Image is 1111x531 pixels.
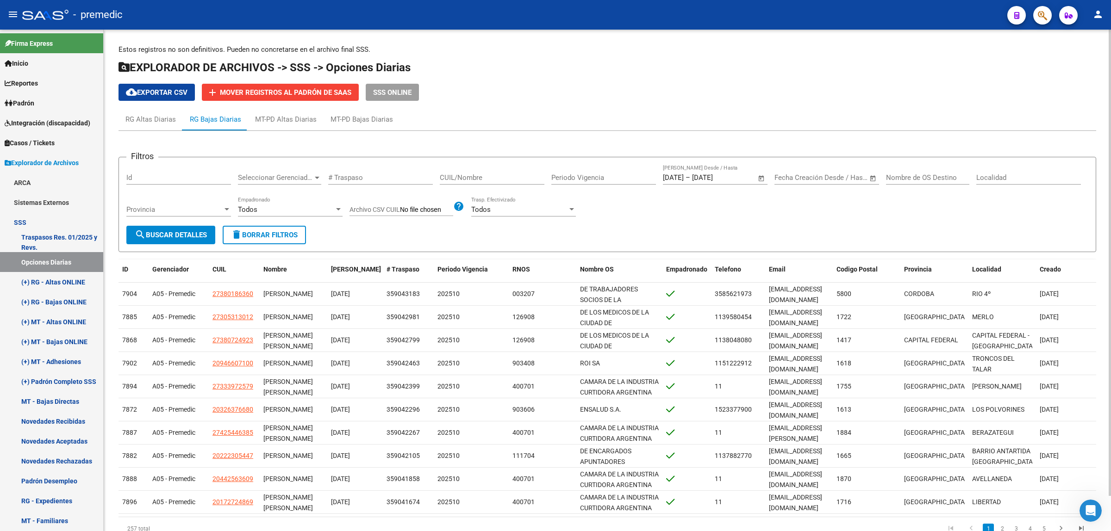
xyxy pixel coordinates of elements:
span: 11 [715,498,722,506]
span: [PERSON_NAME] [263,475,313,482]
span: 359042981 [387,313,420,321]
span: [DATE] [1040,406,1059,413]
span: Telefono [715,265,741,273]
span: Firma Express [5,38,53,49]
span: 359042296 [387,406,420,413]
span: [DATE] [1040,359,1059,367]
input: Fecha fin [820,173,865,182]
span: Email [769,265,786,273]
span: [GEOGRAPHIC_DATA] [904,383,967,390]
span: 11 [715,429,722,436]
span: 202510 [437,290,460,297]
span: 202510 [437,336,460,344]
button: Open calendar [756,173,767,184]
span: AVELLANEDA [972,475,1012,482]
span: ENSALUD S.A. [580,406,621,413]
mat-icon: help [453,201,464,212]
span: CAPITAL FEDERAL - [GEOGRAPHIC_DATA](2501-5300) [972,332,1035,360]
button: Open calendar [868,173,879,184]
span: 1417 [836,336,851,344]
span: lojag41340@knilok.com [769,447,822,465]
span: MERLO [972,313,994,321]
datatable-header-cell: Empadronado [662,259,711,290]
span: # Traspaso [387,265,419,273]
div: [DATE] [331,497,379,507]
div: [DATE] [331,474,379,484]
span: Padrón [5,98,34,108]
span: 003207 [512,290,535,297]
div: [DATE] [331,404,379,415]
div: [DATE] [331,381,379,392]
span: 111704 [512,452,535,459]
span: [DATE] [1040,290,1059,297]
input: Fecha fin [692,173,737,182]
input: Fecha inicio [663,173,684,182]
span: [PERSON_NAME] [263,406,313,413]
datatable-header-cell: Nombre OS [576,259,662,290]
span: 1138048080 [715,336,752,344]
span: CAPITAL FEDERAL [904,336,958,344]
span: [PERSON_NAME] [PERSON_NAME] [263,494,313,512]
span: 202510 [437,313,460,321]
div: [DATE] [331,312,379,322]
span: DE LOS MEDICOS DE LA CIUDAD DE [GEOGRAPHIC_DATA] [580,309,649,337]
datatable-header-cell: Email [765,259,833,290]
iframe: Intercom live chat [1080,500,1102,522]
datatable-header-cell: Codigo Postal [833,259,900,290]
span: [DATE] [1040,475,1059,482]
div: [DATE] [331,451,379,461]
span: 7882 [122,452,137,459]
span: Provincia [904,265,932,273]
span: [DATE] [1040,336,1059,344]
h3: Filtros [126,150,158,163]
datatable-header-cell: Gerenciador [149,259,209,290]
span: 359042463 [387,359,420,367]
span: 1755 [836,383,851,390]
span: 202510 [437,452,460,459]
span: 1870 [836,475,851,482]
span: pk91bewvv9@vwhins.com [769,401,822,419]
datatable-header-cell: CUIL [209,259,260,290]
span: A05 - Premedic [152,383,195,390]
span: Exportar CSV [126,88,187,97]
span: 400701 [512,429,535,436]
mat-icon: person [1092,9,1104,20]
span: 1665 [836,452,851,459]
div: [DATE] [331,358,379,369]
span: Nombre OS [580,265,614,273]
span: 7904 [122,290,137,297]
span: 1151222912 [715,359,752,367]
span: Inicio [5,58,28,68]
span: 27380724923 [212,336,253,344]
span: [PERSON_NAME] [972,383,1022,390]
span: A05 - Premedic [152,452,195,459]
span: EXPLORADOR DE ARCHIVOS -> SSS -> Opciones Diarias [119,61,411,74]
datatable-header-cell: Periodo Vigencia [434,259,508,290]
span: 1722 [836,313,851,321]
input: Archivo CSV CUIL [400,206,453,214]
span: A05 - Premedic [152,359,195,367]
button: Buscar Detalles [126,226,215,244]
span: 400701 [512,383,535,390]
span: Mover registros al PADRÓN de SAAS [220,88,351,97]
span: Empadronado [666,265,707,273]
span: [PERSON_NAME] [PERSON_NAME] [263,424,313,442]
span: 7902 [122,359,137,367]
span: Explorador de Archivos [5,158,79,168]
span: 202510 [437,359,460,367]
span: Creado [1040,265,1061,273]
mat-icon: cloud_download [126,86,137,98]
span: 202510 [437,475,460,482]
span: Nombre [263,265,287,273]
span: 202510 [437,383,460,390]
span: 359042799 [387,336,420,344]
span: LIBERTAD [972,498,1001,506]
datatable-header-cell: RNOS [509,259,576,290]
span: Provincia [126,205,223,214]
span: BERAZATEGUI [972,429,1014,436]
span: am.a.lia.ol.i.va.res.2000+iweg@gmail.com [769,424,822,453]
div: [DATE] [331,427,379,438]
span: RNOS [512,265,530,273]
span: A05 - Premedic [152,429,195,436]
span: CAMARA DE LA INDUSTRIA CURTIDORA ARGENTINA [580,424,659,442]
